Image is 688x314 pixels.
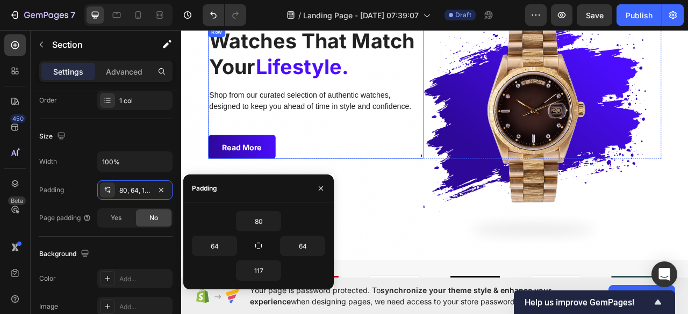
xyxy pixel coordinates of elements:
[39,157,57,166] div: Width
[455,10,471,20] span: Draft
[39,213,91,223] div: Page padding
[149,213,158,223] span: No
[250,286,551,306] span: synchronize your theme style & enhance your experience
[119,302,170,312] div: Add...
[626,10,653,21] div: Publish
[39,247,91,261] div: Background
[39,302,58,311] div: Image
[181,26,688,282] iframe: Design area
[52,38,140,51] p: Section
[4,4,80,26] button: 7
[70,9,75,21] p: 7
[111,213,121,223] span: Yes
[8,196,26,205] div: Beta
[250,284,593,307] span: Your page is password protected. To when designing pages, we need access to your store password.
[192,236,236,255] input: Auto
[303,10,419,21] span: Landing Page - [DATE] 07:39:07
[39,96,57,105] div: Order
[281,236,325,255] input: Auto
[236,261,281,280] input: Auto
[525,297,651,308] span: Help us improve GemPages!
[10,114,26,123] div: 450
[39,129,68,144] div: Size
[39,274,56,283] div: Color
[651,261,677,287] div: Open Intercom Messenger
[577,4,612,26] button: Save
[608,285,675,306] button: Allow access
[236,211,281,231] input: Auto
[119,96,170,106] div: 1 col
[119,186,150,195] div: 80, 64, 117, 64
[39,185,64,195] div: Padding
[119,274,170,284] div: Add...
[106,66,142,77] p: Advanced
[53,66,83,77] p: Settings
[298,10,301,21] span: /
[98,152,172,171] input: Auto
[525,296,664,309] button: Show survey - Help us improve GemPages!
[203,4,246,26] div: Undo/Redo
[192,184,217,193] div: Padding
[586,11,604,20] span: Save
[617,4,662,26] button: Publish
